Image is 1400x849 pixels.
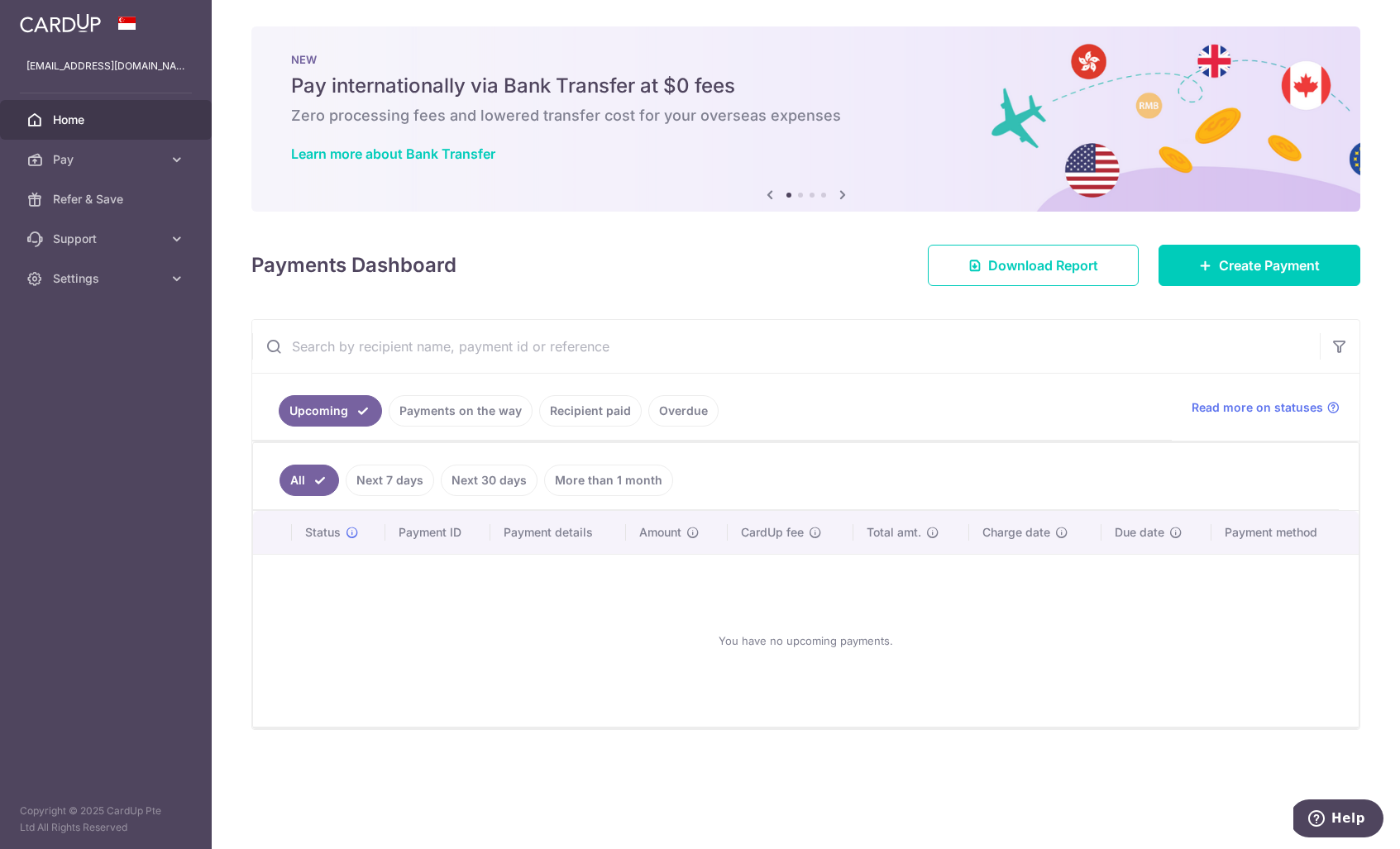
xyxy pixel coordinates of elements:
input: Search by recipient name, payment id or reference [252,320,1320,373]
span: Pay [53,151,162,168]
a: Upcoming [279,395,382,427]
a: Overdue [648,395,719,427]
h5: Pay internationally via Bank Transfer at $0 fees [291,73,1321,99]
th: Payment ID [385,511,490,554]
a: Learn more about Bank Transfer [291,145,495,162]
a: Create Payment [1159,245,1360,286]
th: Payment method [1211,511,1359,554]
h4: Payments Dashboard [251,250,456,280]
div: You have no upcoming payments. [273,568,1339,713]
h6: Zero processing fees and lowered transfer cost for your overseas expenses [291,106,1321,126]
span: Download Report [988,255,1098,275]
a: All [280,465,339,496]
img: Bank transfer banner [251,26,1360,212]
span: Settings [53,270,162,287]
img: CardUp [20,13,101,33]
a: Recipient paid [539,395,642,427]
span: Refer & Save [53,191,162,207]
a: Download Report [928,245,1139,286]
p: NEW [291,53,1321,66]
a: More than 1 month [544,465,673,496]
span: Amount [639,524,681,541]
p: [EMAIL_ADDRESS][DOMAIN_NAME] [26,58,185,74]
span: Status [305,524,341,541]
span: Due date [1115,524,1164,541]
span: Support [53,231,162,247]
a: Read more on statuses [1192,399,1340,416]
th: Payment details [490,511,626,554]
a: Next 30 days [441,465,538,496]
span: Total amt. [867,524,921,541]
a: Payments on the way [389,395,533,427]
span: Read more on statuses [1192,399,1323,416]
span: Home [53,112,162,128]
span: CardUp fee [741,524,804,541]
span: Create Payment [1219,255,1320,275]
iframe: Opens a widget where you can find more information [1293,799,1383,841]
span: Charge date [982,524,1050,541]
a: Next 7 days [346,465,434,496]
